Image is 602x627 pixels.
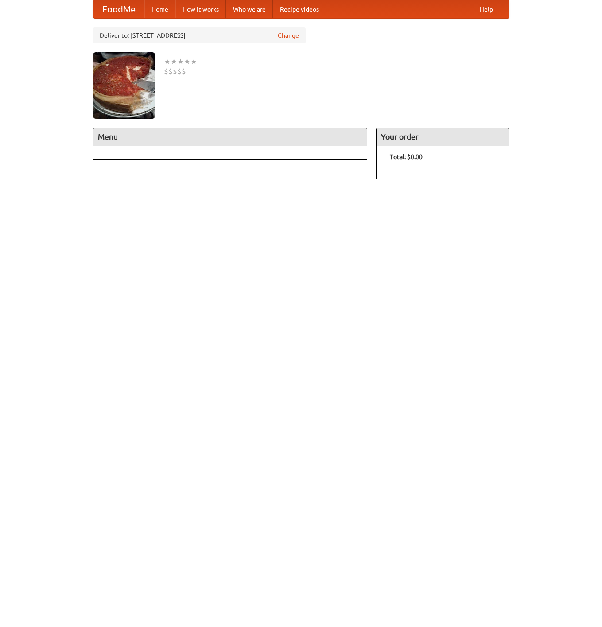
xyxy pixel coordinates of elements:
div: Deliver to: [STREET_ADDRESS] [93,27,306,43]
li: ★ [164,57,171,66]
img: angular.jpg [93,52,155,119]
li: ★ [184,57,190,66]
a: Home [144,0,175,18]
a: FoodMe [93,0,144,18]
li: $ [182,66,186,76]
li: $ [164,66,168,76]
b: Total: $0.00 [390,153,423,160]
li: $ [177,66,182,76]
a: Help [473,0,500,18]
li: $ [173,66,177,76]
li: ★ [171,57,177,66]
a: Recipe videos [273,0,326,18]
li: ★ [190,57,197,66]
li: ★ [177,57,184,66]
a: Who we are [226,0,273,18]
li: $ [168,66,173,76]
h4: Menu [93,128,367,146]
a: How it works [175,0,226,18]
h4: Your order [377,128,509,146]
a: Change [278,31,299,40]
